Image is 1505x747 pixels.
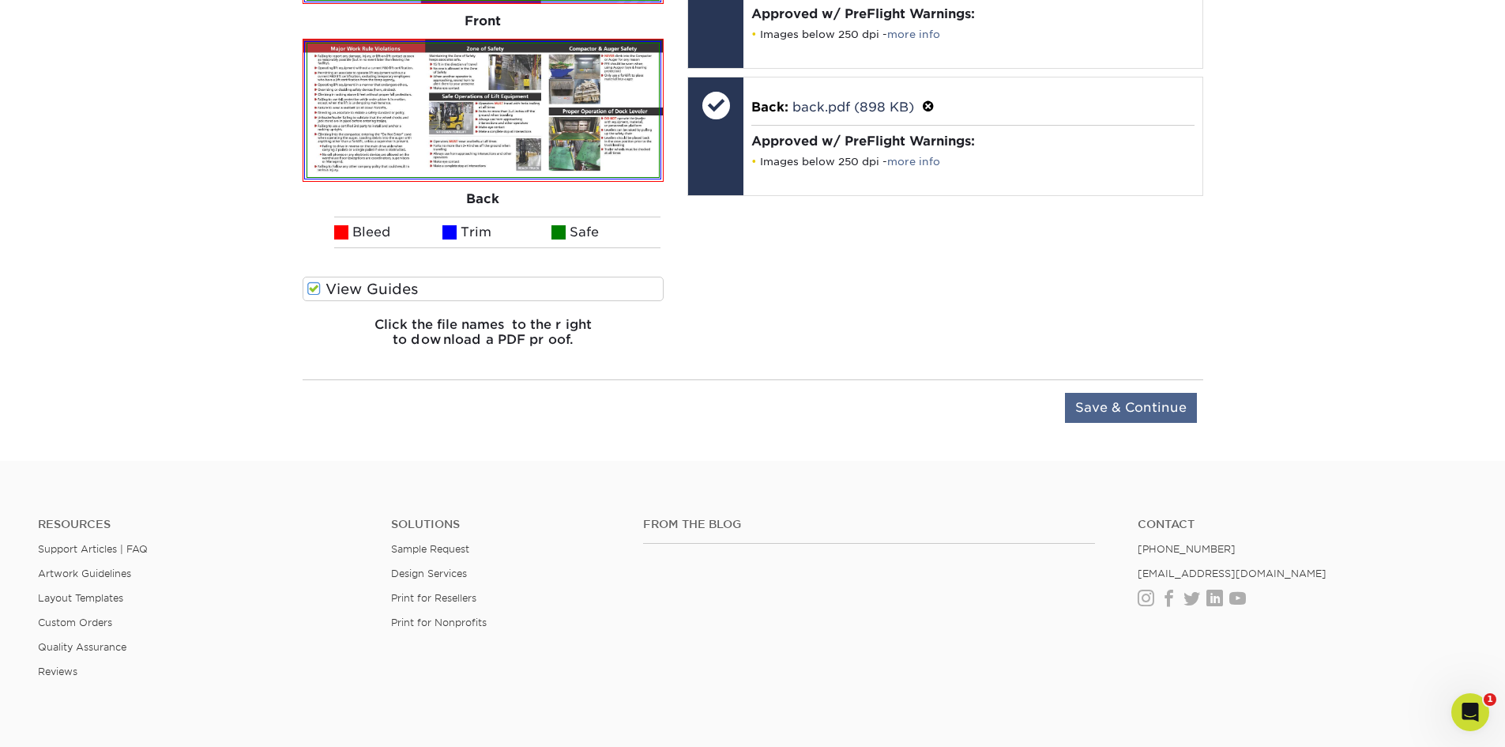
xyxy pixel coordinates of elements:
a: more info [887,156,940,168]
a: Support Articles | FAQ [38,543,148,555]
a: [EMAIL_ADDRESS][DOMAIN_NAME] [1138,568,1326,579]
input: Save & Continue [1065,393,1197,423]
a: Artwork Guidelines [38,568,131,579]
a: Sample Request [391,543,469,555]
a: back.pdf (898 KB) [792,100,914,115]
li: Images below 250 dpi - [751,155,1195,168]
li: Safe [551,217,660,248]
a: Print for Resellers [391,592,476,604]
iframe: Google Customer Reviews [4,699,134,741]
li: Trim [442,217,551,248]
a: more info [887,28,940,40]
h4: Solutions [391,518,619,531]
h4: Approved w/ PreFlight Warnings: [751,134,1195,149]
a: Custom Orders [38,617,112,628]
a: Print for Nonprofits [391,617,487,628]
li: Bleed [334,217,443,248]
iframe: Intercom live chat [1451,693,1489,731]
a: Quality Assurance [38,641,126,653]
div: Back [303,182,664,217]
h4: From the Blog [643,518,1095,531]
a: Contact [1138,518,1467,531]
a: Design Services [391,568,467,579]
div: Front [303,4,664,39]
a: Layout Templates [38,592,123,604]
h4: Resources [38,518,367,531]
a: Reviews [38,666,77,677]
label: View Guides [303,277,664,301]
a: [PHONE_NUMBER] [1138,543,1236,555]
h4: Approved w/ PreFlight Warnings: [751,6,1195,21]
span: Back: [751,100,788,115]
span: 1 [1484,693,1496,706]
li: Images below 250 dpi - [751,28,1195,41]
h6: Click the file names to the right to download a PDF proof. [303,317,664,360]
